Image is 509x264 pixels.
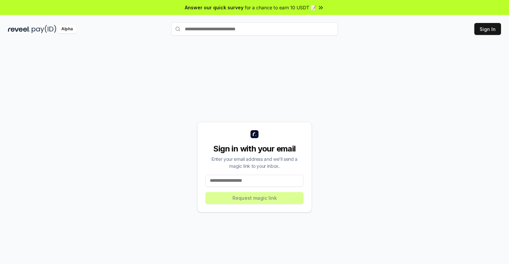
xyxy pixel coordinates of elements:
[185,4,243,11] span: Answer our quick survey
[205,155,304,169] div: Enter your email address and we’ll send a magic link to your inbox.
[32,25,56,33] img: pay_id
[8,25,30,33] img: reveel_dark
[245,4,316,11] span: for a chance to earn 10 USDT 📝
[58,25,76,33] div: Alpha
[474,23,501,35] button: Sign In
[250,130,259,138] img: logo_small
[205,143,304,154] div: Sign in with your email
